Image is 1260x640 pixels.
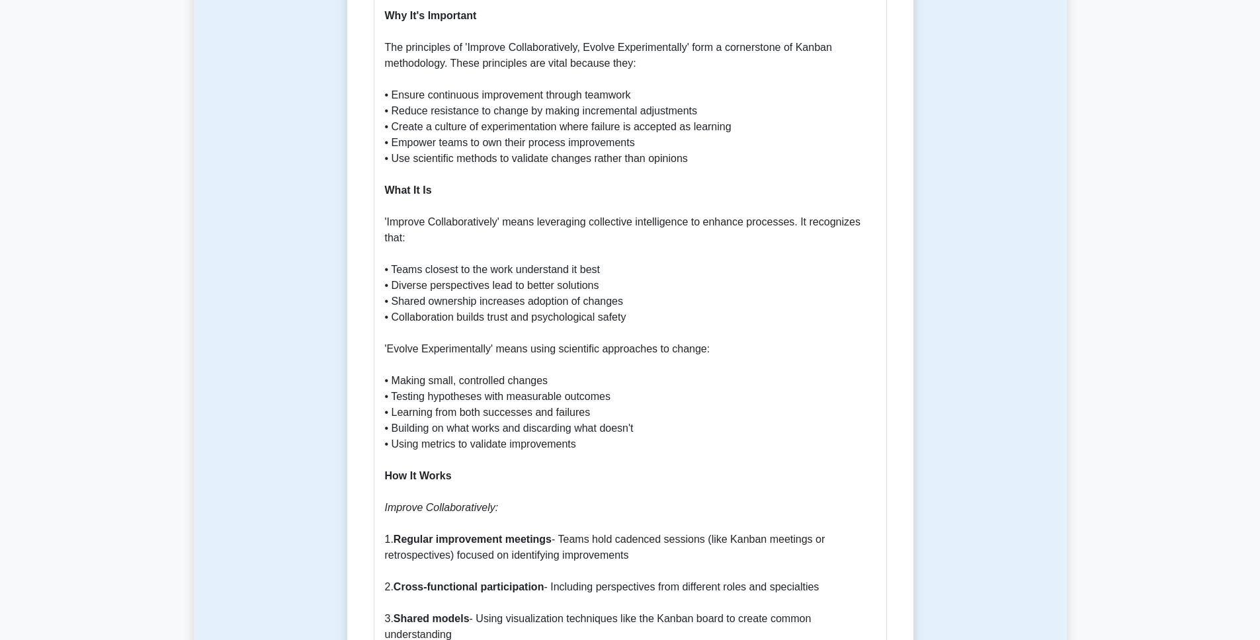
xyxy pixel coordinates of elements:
[385,184,432,196] b: What It Is
[385,470,452,481] b: How It Works
[394,534,552,545] b: Regular improvement meetings
[394,613,470,624] b: Shared models
[385,10,477,21] b: Why It's Important
[394,581,544,592] b: Cross-functional participation
[385,502,499,513] i: Improve Collaboratively:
